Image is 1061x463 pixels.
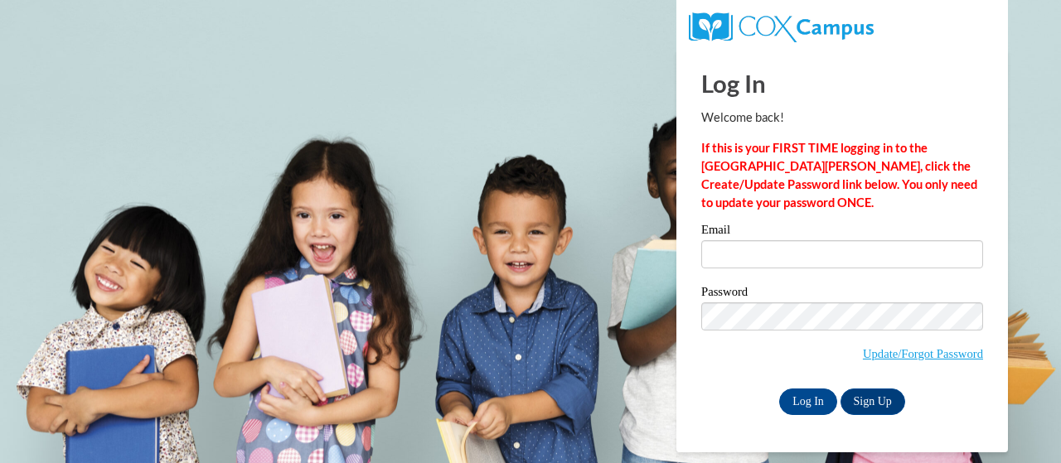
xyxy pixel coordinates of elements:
[701,286,983,302] label: Password
[701,109,983,127] p: Welcome back!
[701,141,977,210] strong: If this is your FIRST TIME logging in to the [GEOGRAPHIC_DATA][PERSON_NAME], click the Create/Upd...
[779,388,837,415] input: Log In
[841,388,905,415] a: Sign Up
[863,347,983,360] a: Update/Forgot Password
[689,19,874,33] a: COX Campus
[701,66,983,100] h1: Log In
[701,224,983,240] label: Email
[689,12,874,42] img: COX Campus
